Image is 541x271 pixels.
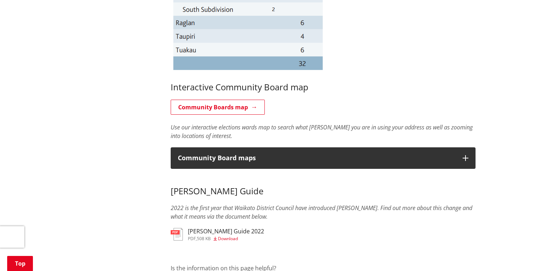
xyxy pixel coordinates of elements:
img: document-pdf.svg [171,228,183,241]
span: 508 KB [197,236,211,242]
span: Download [218,236,238,242]
em: 2022 is the first year that Waikato District Council have introduced [PERSON_NAME]. Find out more... [171,204,472,220]
h3: [PERSON_NAME] Guide 2022 [188,228,264,235]
a: Top [7,256,33,271]
h3: Interactive Community Board map [171,72,476,92]
p: Community Board maps [178,154,455,162]
div: , [188,237,264,241]
em: Use our interactive elections wards map to search what [PERSON_NAME] you are in using your addres... [171,123,473,140]
button: Community Board maps [171,147,476,169]
a: [PERSON_NAME] Guide 2022 pdf,508 KB Download [171,228,264,241]
a: Community Boards map [171,100,265,115]
span: pdf [188,236,196,242]
h3: [PERSON_NAME] Guide [171,176,476,197]
iframe: Messenger Launcher [508,241,534,267]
